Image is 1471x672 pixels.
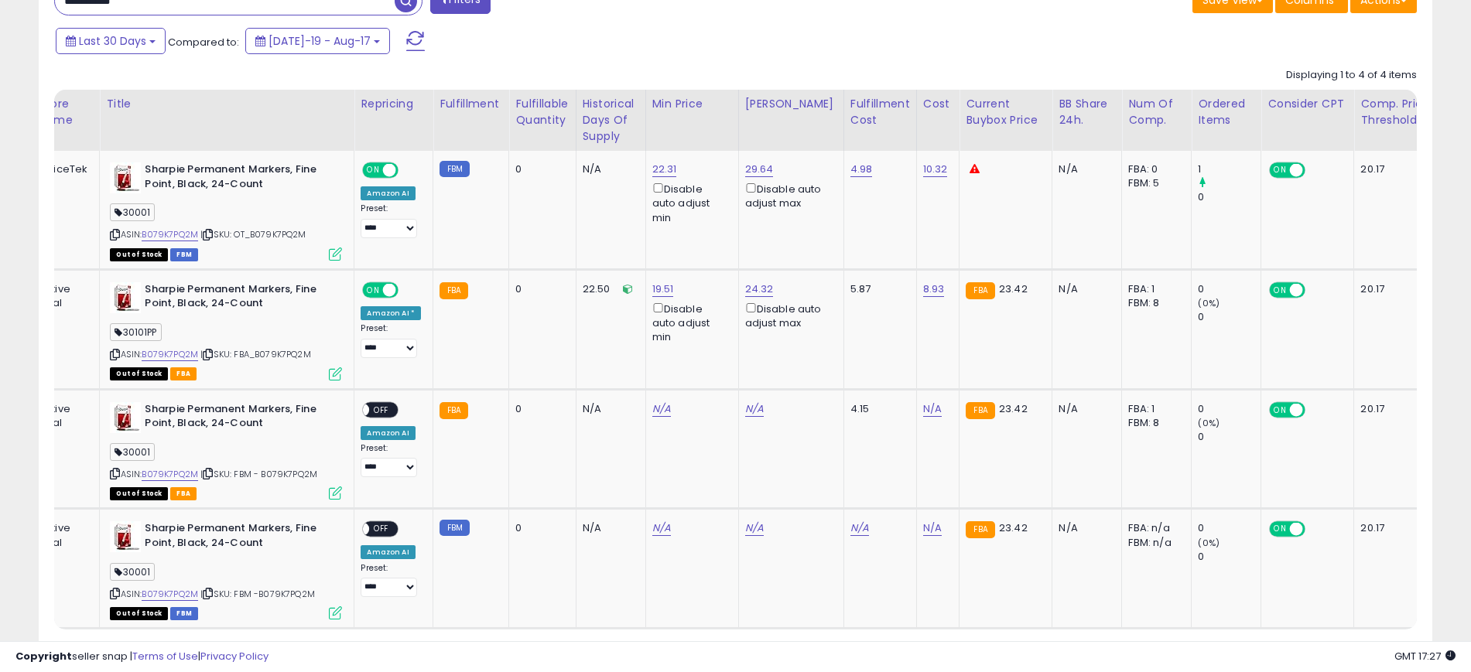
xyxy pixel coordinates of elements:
a: 19.51 [652,281,674,297]
small: FBA [966,402,994,419]
span: ON [364,164,384,177]
div: Comp. Price Threshold [1360,96,1440,128]
small: FBA [440,402,468,419]
small: FBM [440,520,470,536]
small: (0%) [1198,417,1220,429]
div: seller snap | | [15,650,269,664]
span: FBA [170,487,197,500]
a: B079K7PQ2M [142,348,198,361]
div: Cost [923,96,953,112]
div: 22.50 [583,282,634,296]
span: 23.42 [999,520,1028,535]
span: ON [1271,523,1291,536]
div: Current Buybox Price [966,96,1045,128]
img: 414R5n4kWkL._SL40_.jpg [110,282,141,313]
div: Preset: [361,563,421,598]
div: FBA: 1 [1128,402,1179,416]
small: (0%) [1198,297,1220,309]
span: OFF [396,164,421,177]
div: 20.17 [1360,402,1435,416]
span: FBA [170,367,197,380]
span: 2025-09-17 17:27 GMT [1394,649,1456,663]
span: 30001 [110,203,155,221]
div: FBA: 1 [1128,282,1179,296]
span: OFF [1303,523,1328,536]
span: All listings that are currently out of stock and unavailable for purchase on Amazon [110,367,168,380]
div: Historical Days Of Supply [583,96,639,145]
span: OFF [1303,164,1328,177]
a: 29.64 [745,162,774,177]
button: Last 30 Days [56,28,166,54]
b: Sharpie Permanent Markers, Fine Point, Black, 24-Count [145,282,333,315]
span: All listings that are currently out of stock and unavailable for purchase on Amazon [110,607,168,620]
div: Fulfillment [440,96,502,112]
div: 20.17 [1360,521,1435,535]
div: FBM: 8 [1128,296,1179,310]
div: Active Deal [39,402,87,430]
div: 0 [1198,190,1261,204]
a: Terms of Use [132,649,198,663]
a: N/A [652,520,671,536]
span: | SKU: FBM - B079K7PQ2M [200,468,317,480]
small: FBA [966,521,994,538]
a: N/A [850,520,869,536]
div: 0 [1198,310,1261,324]
div: Disable auto adjust max [745,180,832,210]
a: N/A [745,401,764,417]
span: OFF [1303,403,1328,416]
div: ASIN: [110,521,342,618]
div: FBA: n/a [1128,521,1179,535]
a: 22.31 [652,162,677,177]
a: N/A [745,520,764,536]
small: FBA [440,282,468,299]
div: N/A [583,402,634,416]
div: 0 [1198,402,1261,416]
div: N/A [1059,402,1110,416]
div: Title [106,96,347,112]
b: Sharpie Permanent Markers, Fine Point, Black, 24-Count [145,521,333,554]
div: ASIN: [110,282,342,379]
span: 30001 [110,443,155,461]
div: Fulfillable Quantity [515,96,569,128]
div: Repricing [361,96,426,112]
a: Privacy Policy [200,649,269,663]
div: FBM: 8 [1128,416,1179,430]
div: Active Deal [39,282,87,310]
a: N/A [652,401,671,417]
strong: Copyright [15,649,72,663]
span: ON [1271,403,1291,416]
a: 10.32 [923,162,948,177]
span: | SKU: OT_B079K7PQ2M [200,228,306,240]
img: 414R5n4kWkL._SL40_.jpg [110,402,141,433]
span: | SKU: FBM -B079K7PQ2M [200,588,315,600]
span: 23.42 [999,401,1028,416]
img: 414R5n4kWkL._SL40_.jpg [110,521,141,552]
span: OFF [370,523,395,536]
div: 4.15 [850,402,905,416]
a: 24.32 [745,281,774,297]
div: Preset: [361,203,421,238]
span: ON [1271,164,1291,177]
a: B079K7PQ2M [142,468,198,481]
div: 20.17 [1360,282,1435,296]
div: Ordered Items [1198,96,1254,128]
a: N/A [923,401,942,417]
div: Disable auto adjust min [652,180,727,225]
small: (0%) [1198,537,1220,549]
div: 0 [1198,521,1261,535]
div: Store Name [39,96,93,128]
div: N/A [1059,282,1110,296]
div: Amazon AI [361,186,415,200]
a: 4.98 [850,162,873,177]
div: BB Share 24h. [1059,96,1115,128]
span: 30001 [110,563,155,581]
div: FBA: 0 [1128,162,1179,176]
a: N/A [923,520,942,536]
div: FBM: 5 [1128,176,1179,190]
div: ASIN: [110,402,342,499]
div: Preset: [361,443,421,478]
div: Amazon AI [361,426,415,440]
span: OFF [396,283,421,296]
div: Num of Comp. [1128,96,1185,128]
span: OFF [370,403,395,416]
